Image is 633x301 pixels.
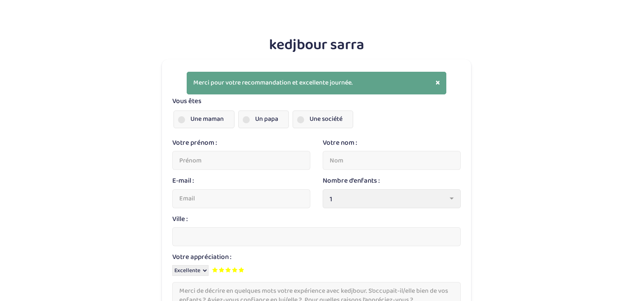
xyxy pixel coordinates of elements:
label: Votre nom : [323,138,357,148]
label: Vous êtes [172,96,202,106]
label: Une société [293,111,353,128]
label: Ville : [172,214,188,224]
label: Nombre d’enfants : [323,176,380,186]
label: Votre prénom : [172,138,217,148]
label: E-mail : [172,176,194,186]
input: Email [172,189,310,208]
span: 1 [323,189,461,208]
span: 1 [330,194,448,205]
label: Votre appréciation : [172,252,232,262]
button: × [436,78,440,87]
label: Une maman [173,111,234,128]
h1: Vous recommandez : [6,14,627,59]
label: Un papa [238,111,289,128]
input: Prénom [172,151,310,170]
div: Merci pour votre recommandation et excellente journée. [187,72,446,94]
span: kedjbour sarra [6,31,627,60]
input: Nom [323,151,461,170]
